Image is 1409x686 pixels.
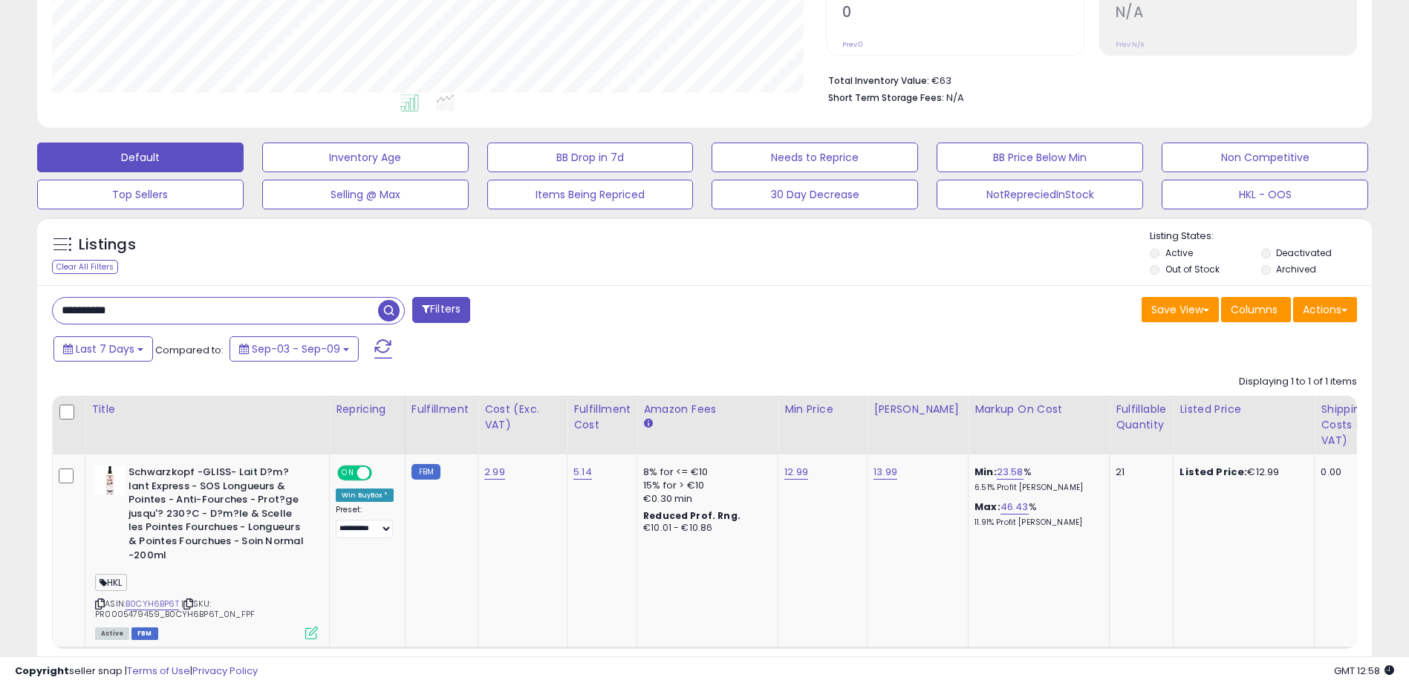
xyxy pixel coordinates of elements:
[336,402,399,417] div: Repricing
[937,180,1143,209] button: NotRepreciedInStock
[997,465,1024,480] a: 23.58
[336,489,394,502] div: Win BuyBox *
[95,465,318,638] div: ASIN:
[784,465,808,480] a: 12.99
[969,396,1110,454] th: The percentage added to the cost of goods (COGS) that forms the calculator for Min & Max prices.
[1000,500,1029,514] a: 46.43
[1165,263,1220,275] label: Out of Stock
[1179,465,1247,479] b: Listed Price:
[643,492,767,506] div: €0.30 min
[1276,263,1316,275] label: Archived
[937,143,1143,172] button: BB Price Below Min
[230,336,359,362] button: Sep-03 - Sep-09
[1116,402,1167,433] div: Fulfillable Quantity
[487,143,694,172] button: BB Drop in 7d
[1162,143,1368,172] button: Non Competitive
[643,465,767,479] div: 8% for <= €10
[95,598,255,620] span: | SKU: PR0005479459_B0CYH6BP6T_0N_FPF
[1321,465,1392,479] div: 0.00
[15,664,69,678] strong: Copyright
[1231,302,1278,317] span: Columns
[842,4,1083,24] h2: 0
[155,343,224,357] span: Compared to:
[873,402,962,417] div: [PERSON_NAME]
[712,180,918,209] button: 30 Day Decrease
[52,260,118,274] div: Clear All Filters
[262,143,469,172] button: Inventory Age
[1179,402,1308,417] div: Listed Price
[411,402,472,417] div: Fulfillment
[974,483,1098,493] p: 6.51% Profit [PERSON_NAME]
[828,91,944,104] b: Short Term Storage Fees:
[974,500,1000,514] b: Max:
[484,402,561,433] div: Cost (Exc. VAT)
[128,465,309,566] b: Schwarzkopf -GLISS- Lait D?m?lant Express - SOS Longueurs & Pointes - Anti-Fourches - Prot?ge jus...
[1221,297,1291,322] button: Columns
[1142,297,1219,322] button: Save View
[573,465,592,480] a: 5.14
[15,664,258,679] div: seller snap | |
[1293,297,1357,322] button: Actions
[1116,4,1356,24] h2: N/A
[126,598,179,610] a: B0CYH6BP6T
[95,574,127,591] span: HKL
[974,517,1098,528] p: 11.91% Profit [PERSON_NAME]
[91,402,323,417] div: Title
[974,402,1103,417] div: Markup on Cost
[1179,465,1303,479] div: €12.99
[487,180,694,209] button: Items Being Repriced
[842,40,863,49] small: Prev: 0
[1150,229,1372,244] p: Listing States:
[828,74,929,87] b: Total Inventory Value:
[339,467,357,480] span: ON
[412,297,470,323] button: Filters
[1276,246,1332,259] label: Deactivated
[1334,664,1394,678] span: 2025-09-17 12:58 GMT
[573,402,631,433] div: Fulfillment Cost
[712,143,918,172] button: Needs to Reprice
[643,509,741,522] b: Reduced Prof. Rng.
[643,479,767,492] div: 15% for > €10
[643,417,652,431] small: Amazon Fees.
[336,505,394,538] div: Preset:
[828,71,1346,88] li: €63
[252,342,340,356] span: Sep-03 - Sep-09
[262,180,469,209] button: Selling @ Max
[784,402,861,417] div: Min Price
[95,627,129,640] span: All listings currently available for purchase on Amazon
[1162,180,1368,209] button: HKL - OOS
[37,143,244,172] button: Default
[1239,375,1357,389] div: Displaying 1 to 1 of 1 items
[79,235,136,255] h5: Listings
[127,664,190,678] a: Terms of Use
[873,465,897,480] a: 13.99
[643,402,772,417] div: Amazon Fees
[974,465,997,479] b: Min:
[192,664,258,678] a: Privacy Policy
[411,464,440,480] small: FBM
[95,465,125,495] img: 31kch+b+o+L._SL40_.jpg
[53,336,153,362] button: Last 7 Days
[484,465,505,480] a: 2.99
[1116,465,1162,479] div: 21
[974,500,1098,528] div: %
[1165,246,1193,259] label: Active
[370,467,394,480] span: OFF
[974,465,1098,493] div: %
[1321,402,1397,448] div: Shipping Costs (Exc. VAT)
[1116,40,1145,49] small: Prev: N/A
[643,522,767,535] div: €10.01 - €10.86
[76,342,134,356] span: Last 7 Days
[946,91,964,105] span: N/A
[37,180,244,209] button: Top Sellers
[131,627,158,640] span: FBM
